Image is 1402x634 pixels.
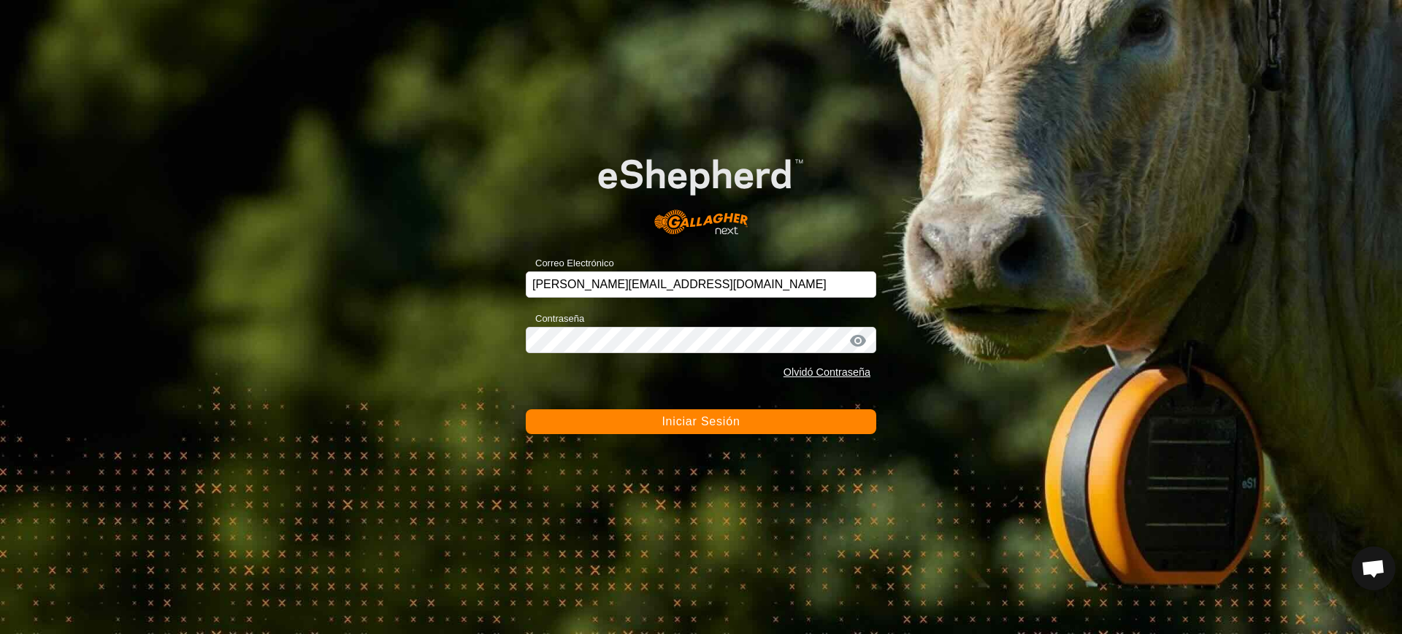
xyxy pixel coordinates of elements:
label: Contraseña [526,312,584,326]
span: Iniciar Sesión [662,415,740,428]
div: Chat abierto [1352,546,1395,590]
input: Correo Electrónico [526,271,876,298]
button: Iniciar Sesión [526,409,876,434]
img: Logo de eShepherd [561,130,841,250]
a: Olvidó Contraseña [784,366,870,378]
label: Correo Electrónico [526,256,614,271]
